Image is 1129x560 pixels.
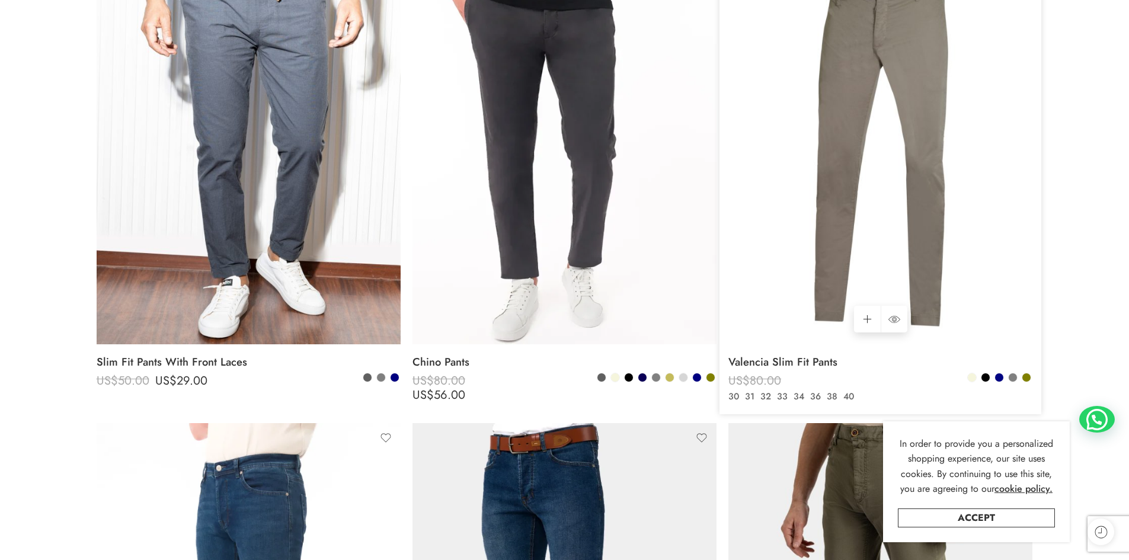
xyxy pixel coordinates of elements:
[1008,372,1018,383] a: Grey
[376,372,386,383] a: Grey
[596,372,607,383] a: Anthracite
[705,372,716,383] a: Olive
[651,372,661,383] a: Grey
[774,390,791,404] a: 33
[728,372,750,389] span: US$
[994,481,1053,497] a: cookie policy.
[824,390,840,404] a: 38
[97,372,118,389] span: US$
[840,390,857,404] a: 40
[362,372,373,383] a: Anthracite
[155,372,177,389] span: US$
[854,306,881,332] a: Select options for “Valencia Slim Fit Pants”
[728,350,1032,374] a: Valencia Slim Fit Pants
[155,372,207,389] bdi: 29.00
[664,372,675,383] a: Khaki
[678,372,689,383] a: Light Grey
[1021,372,1032,383] a: Olive
[728,386,781,404] bdi: 56.00
[980,372,991,383] a: Black
[881,306,907,332] a: QUICK SHOP
[412,372,434,389] span: US$
[898,508,1055,527] a: Accept
[791,390,807,404] a: 34
[692,372,702,383] a: Navy
[412,386,434,404] span: US$
[742,390,757,404] a: 31
[610,372,621,383] a: Beige
[807,390,824,404] a: 36
[97,350,401,374] a: Slim Fit Pants With Front Laces
[728,386,750,404] span: US$
[900,437,1053,496] span: In order to provide you a personalized shopping experience, our site uses cookies. By continuing ...
[994,372,1005,383] a: Dark Blue
[412,372,465,389] bdi: 80.00
[757,390,774,404] a: 32
[728,372,781,389] bdi: 80.00
[637,372,648,383] a: Dark Navy
[967,372,977,383] a: Beige
[623,372,634,383] a: Black
[412,386,465,404] bdi: 56.00
[725,390,742,404] a: 30
[412,350,717,374] a: Chino Pants
[97,372,149,389] bdi: 50.00
[389,372,400,383] a: Navy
